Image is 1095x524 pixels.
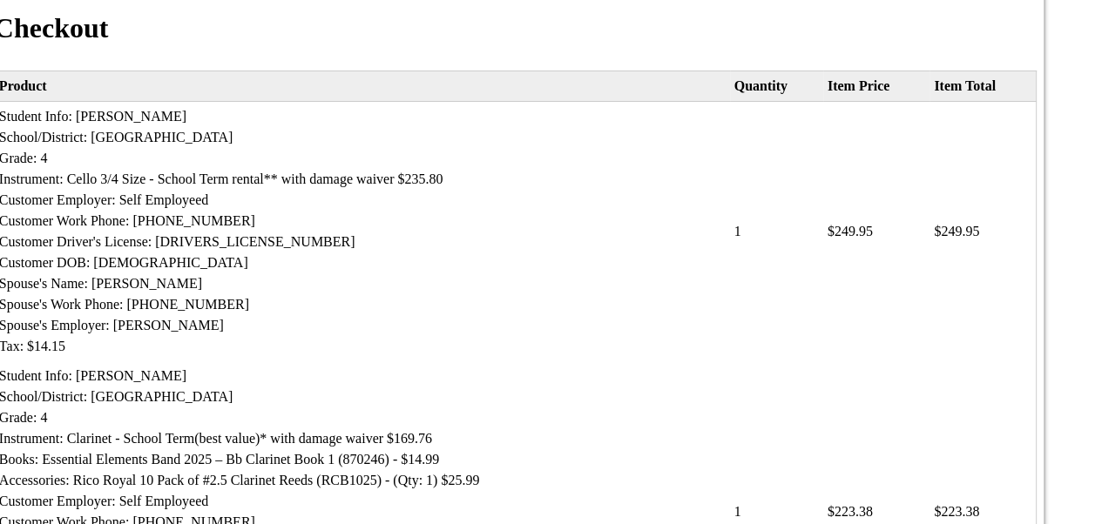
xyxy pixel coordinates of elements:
th: Item Price [823,71,929,102]
td: $249.95 [929,102,1036,362]
th: Quantity [730,71,823,102]
td: 1 [730,102,823,362]
th: Item Total [929,71,1036,102]
td: $249.95 [823,102,929,362]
